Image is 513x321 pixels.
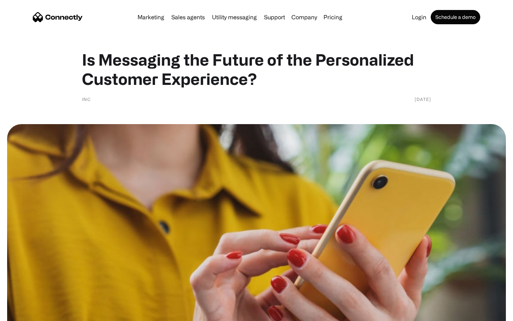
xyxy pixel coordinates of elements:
[289,12,319,22] div: Company
[415,96,431,103] div: [DATE]
[14,309,43,319] ul: Language list
[33,12,83,22] a: home
[7,309,43,319] aside: Language selected: English
[135,14,167,20] a: Marketing
[261,14,288,20] a: Support
[409,14,429,20] a: Login
[431,10,480,24] a: Schedule a demo
[321,14,345,20] a: Pricing
[291,12,317,22] div: Company
[82,50,431,88] h1: Is Messaging the Future of the Personalized Customer Experience?
[82,96,91,103] div: Inc
[169,14,208,20] a: Sales agents
[209,14,260,20] a: Utility messaging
